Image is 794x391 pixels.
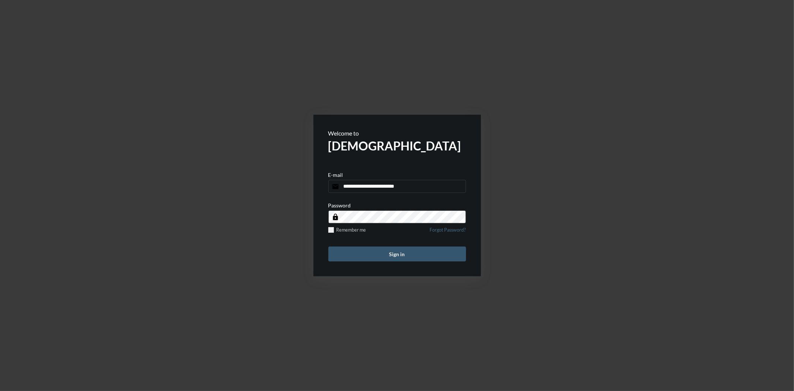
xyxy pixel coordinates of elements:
[328,139,466,153] h2: [DEMOGRAPHIC_DATA]
[430,227,466,237] a: Forgot Password?
[328,227,366,233] label: Remember me
[328,172,343,178] p: E-mail
[328,202,351,209] p: Password
[328,130,466,137] p: Welcome to
[328,247,466,261] button: Sign in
